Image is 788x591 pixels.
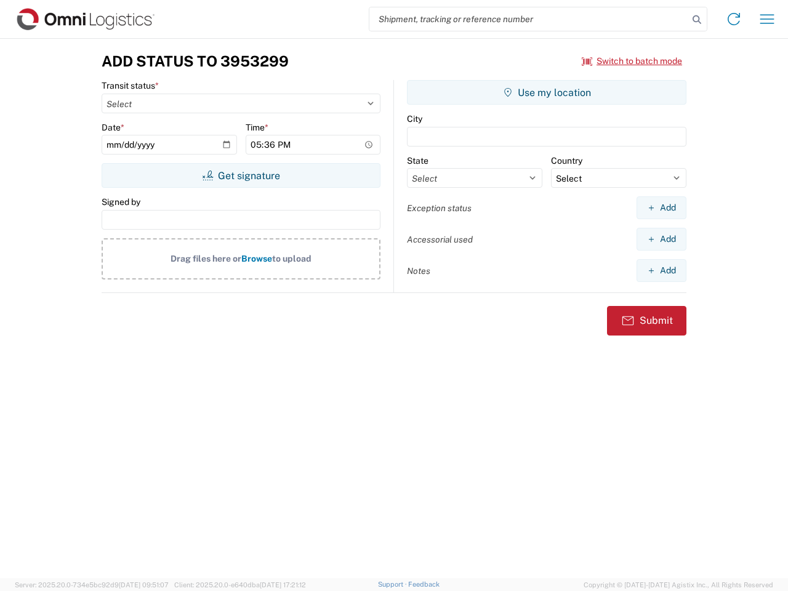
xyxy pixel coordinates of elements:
[407,265,430,276] label: Notes
[102,52,289,70] h3: Add Status to 3953299
[408,581,440,588] a: Feedback
[171,254,241,263] span: Drag files here or
[584,579,773,590] span: Copyright © [DATE]-[DATE] Agistix Inc., All Rights Reserved
[119,581,169,589] span: [DATE] 09:51:07
[582,51,682,71] button: Switch to batch mode
[637,196,686,219] button: Add
[369,7,688,31] input: Shipment, tracking or reference number
[607,306,686,336] button: Submit
[102,196,140,207] label: Signed by
[407,80,686,105] button: Use my location
[102,122,124,133] label: Date
[272,254,312,263] span: to upload
[407,155,428,166] label: State
[378,581,409,588] a: Support
[407,203,472,214] label: Exception status
[174,581,306,589] span: Client: 2025.20.0-e640dba
[407,234,473,245] label: Accessorial used
[15,581,169,589] span: Server: 2025.20.0-734e5bc92d9
[260,581,306,589] span: [DATE] 17:21:12
[637,259,686,282] button: Add
[551,155,582,166] label: Country
[407,113,422,124] label: City
[102,163,380,188] button: Get signature
[637,228,686,251] button: Add
[102,80,159,91] label: Transit status
[241,254,272,263] span: Browse
[246,122,268,133] label: Time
